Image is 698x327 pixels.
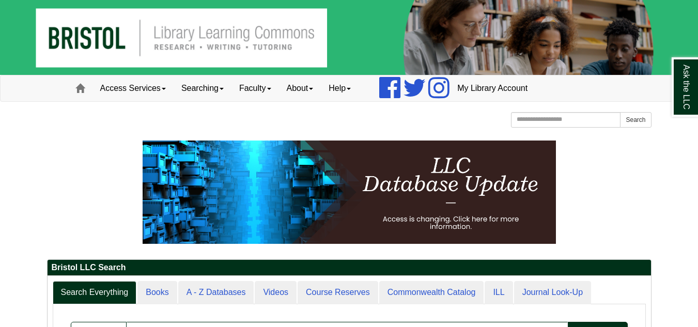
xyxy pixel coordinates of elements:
[620,112,651,128] button: Search
[92,75,174,101] a: Access Services
[53,281,137,304] a: Search Everything
[178,281,254,304] a: A - Z Databases
[321,75,359,101] a: Help
[298,281,378,304] a: Course Reserves
[279,75,321,101] a: About
[514,281,591,304] a: Journal Look-Up
[255,281,297,304] a: Videos
[231,75,279,101] a: Faculty
[174,75,231,101] a: Searching
[48,260,651,276] h2: Bristol LLC Search
[143,141,556,244] img: HTML tutorial
[449,75,535,101] a: My Library Account
[137,281,177,304] a: Books
[485,281,513,304] a: ILL
[379,281,484,304] a: Commonwealth Catalog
